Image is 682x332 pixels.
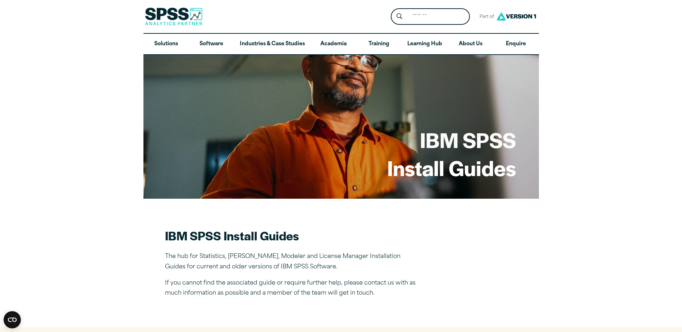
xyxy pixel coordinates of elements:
[165,252,417,272] p: The hub for Statistics, [PERSON_NAME], Modeler and License Manager Installation Guides for curren...
[189,34,234,55] a: Software
[143,34,539,55] nav: Desktop version of site main menu
[402,34,448,55] a: Learning Hub
[4,311,21,328] button: Open CMP widget
[495,10,538,23] img: Version1 Logo
[391,8,470,25] form: Site Header Search Form
[143,34,189,55] a: Solutions
[165,227,417,244] h2: IBM SPSS Install Guides
[234,34,311,55] a: Industries & Case Studies
[165,278,417,299] p: If you cannot find the associated guide or require further help, please contact us with as much i...
[356,34,401,55] a: Training
[448,34,493,55] a: About Us
[476,12,495,22] span: Part of
[311,34,356,55] a: Academia
[393,10,406,23] button: Search magnifying glass icon
[145,8,202,26] img: SPSS Analytics Partner
[397,13,402,19] svg: Search magnifying glass icon
[493,34,539,55] a: Enquire
[387,126,516,181] h1: IBM SPSS Install Guides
